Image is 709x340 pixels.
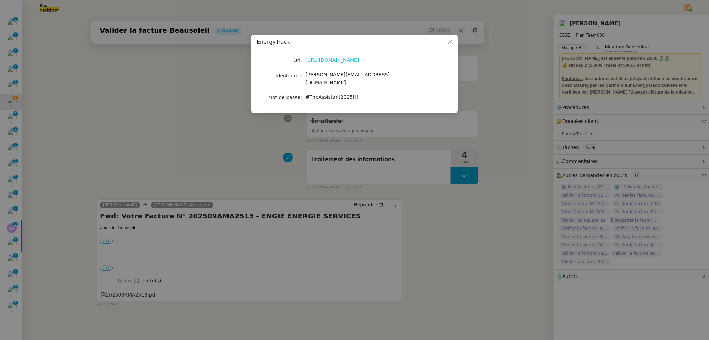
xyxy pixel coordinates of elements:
label: Url [293,56,305,65]
span: EnergyTrack [256,39,290,45]
a: [URL][DOMAIN_NAME] [305,57,359,63]
span: #TheAssistant2025!!! [305,94,359,100]
label: Identifiant [276,71,305,80]
span: [PERSON_NAME][EMAIL_ADDRESS][DOMAIN_NAME] [305,72,390,85]
button: Close [443,35,458,50]
label: Mot de passe [268,93,305,102]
